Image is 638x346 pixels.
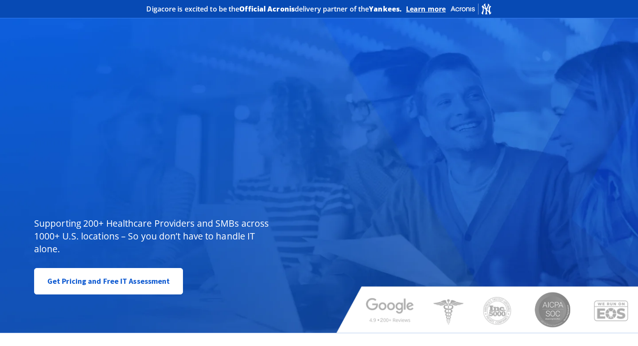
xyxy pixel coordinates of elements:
[47,273,170,290] span: Get Pricing and Free IT Assessment
[239,4,295,14] b: Official Acronis
[406,5,446,13] a: Learn more
[450,3,492,15] img: Acronis
[146,6,402,12] h2: Digacore is excited to be the delivery partner of the
[369,4,402,14] b: Yankees.
[34,268,183,294] a: Get Pricing and Free IT Assessment
[34,217,273,255] p: Supporting 200+ Healthcare Providers and SMBs across 1000+ U.S. locations – So you don’t have to ...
